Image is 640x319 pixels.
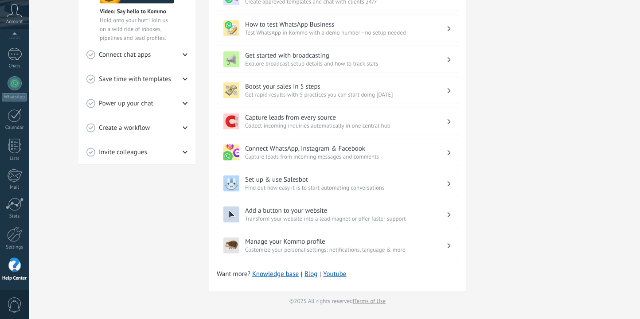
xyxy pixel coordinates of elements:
[99,124,150,132] span: Create a workflow
[304,270,317,279] a: Blog
[245,122,446,129] span: Collect incoming inquiries automatically in one central hub
[245,175,446,184] h3: Set up & use Salesbot
[245,184,446,191] span: Find out how easy it is to start automating conversations
[245,237,446,246] h3: Manage your Kommo profile
[2,276,27,281] div: Help Center
[245,215,446,222] span: Transform your website into a lead magnet or offer faster support
[2,245,27,250] div: Settings
[2,214,27,219] div: Stats
[245,51,446,60] h3: Get started with broadcasting
[245,82,446,91] h3: Boost your sales in 5 steps
[99,51,151,59] span: Connect chat apps
[245,29,446,36] span: Test WhatsApp in Kommo with a demo number—no setup needed
[252,270,299,279] a: Knowledge base
[245,60,446,67] span: Explore broadcast setup details and how to track stats
[217,270,346,279] span: Want more?
[245,153,446,160] span: Capture leads from incoming messages and comments
[6,19,23,25] span: Account
[99,99,153,108] span: Power up your chat
[2,63,27,69] div: Chats
[2,93,27,101] div: WhatsApp
[245,206,446,215] h3: Add a button to your website
[99,75,171,84] span: Save time with templates
[245,144,446,153] h3: Connect WhatsApp, Instagram & Facebook
[2,185,27,191] div: Mail
[2,156,27,162] div: Lists
[245,246,446,253] span: Customize your personal settings: notifications, language & more
[99,148,147,157] span: Invite colleagues
[323,270,346,278] a: Youtube
[100,16,174,43] span: Hold onto your butt! Join us on a wild ride of inboxes, pipelines and lead profiles.
[100,7,166,16] span: Video: Say hello to Kommo
[245,113,446,122] h3: Capture leads from every source
[289,297,386,306] span: © 2025 All rights reserved |
[2,125,27,131] div: Calendar
[354,297,386,305] a: Terms of Use
[245,20,446,29] h3: How to test WhatsApp Business
[245,91,446,98] span: Get rapid results with 5 practices you can start doing [DATE]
